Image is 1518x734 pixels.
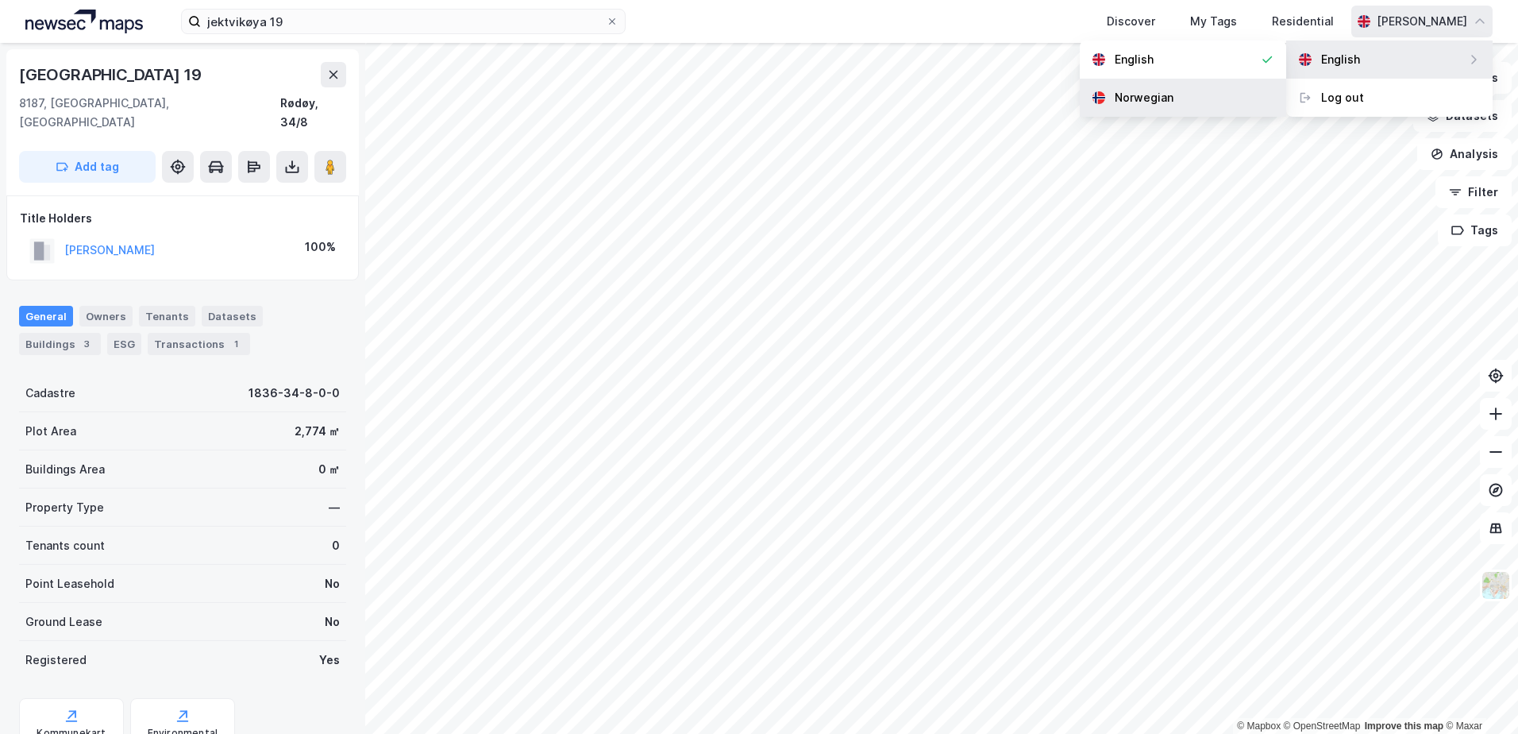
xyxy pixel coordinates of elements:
[1284,720,1361,732] a: OpenStreetMap
[1115,50,1154,69] div: English
[1272,12,1334,31] div: Residential
[1439,658,1518,734] iframe: Chat Widget
[280,94,346,132] div: Rødøy, 34/8
[1377,12,1467,31] div: [PERSON_NAME]
[25,10,143,33] img: logo.a4113a55bc3d86da70a041830d287a7e.svg
[25,574,114,593] div: Point Leasehold
[201,10,606,33] input: Search by address, cadastre, landlords, tenants or people
[79,306,133,326] div: Owners
[19,94,280,132] div: 8187, [GEOGRAPHIC_DATA], [GEOGRAPHIC_DATA]
[19,333,101,355] div: Buildings
[295,422,340,441] div: 2,774 ㎡
[139,306,195,326] div: Tenants
[1107,12,1155,31] div: Discover
[20,209,345,228] div: Title Holders
[1365,720,1443,732] a: Improve this map
[148,333,250,355] div: Transactions
[1237,720,1281,732] a: Mapbox
[305,238,336,257] div: 100%
[1115,88,1173,107] div: Norwegian
[319,651,340,670] div: Yes
[19,62,205,87] div: [GEOGRAPHIC_DATA] 19
[325,612,340,632] div: No
[202,306,263,326] div: Datasets
[25,612,102,632] div: Ground Lease
[1438,214,1512,246] button: Tags
[25,422,76,441] div: Plot Area
[1435,176,1512,208] button: Filter
[79,336,94,352] div: 3
[318,460,340,479] div: 0 ㎡
[25,536,105,555] div: Tenants count
[25,460,105,479] div: Buildings Area
[1321,50,1360,69] div: English
[1321,88,1364,107] div: Log out
[1417,138,1512,170] button: Analysis
[332,536,340,555] div: 0
[249,384,340,403] div: 1836-34-8-0-0
[25,384,75,403] div: Cadastre
[107,333,141,355] div: ESG
[19,306,73,326] div: General
[1190,12,1237,31] div: My Tags
[325,574,340,593] div: No
[228,336,244,352] div: 1
[19,151,156,183] button: Add tag
[329,498,340,517] div: —
[25,651,87,670] div: Registered
[1481,570,1511,601] img: Z
[25,498,104,517] div: Property Type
